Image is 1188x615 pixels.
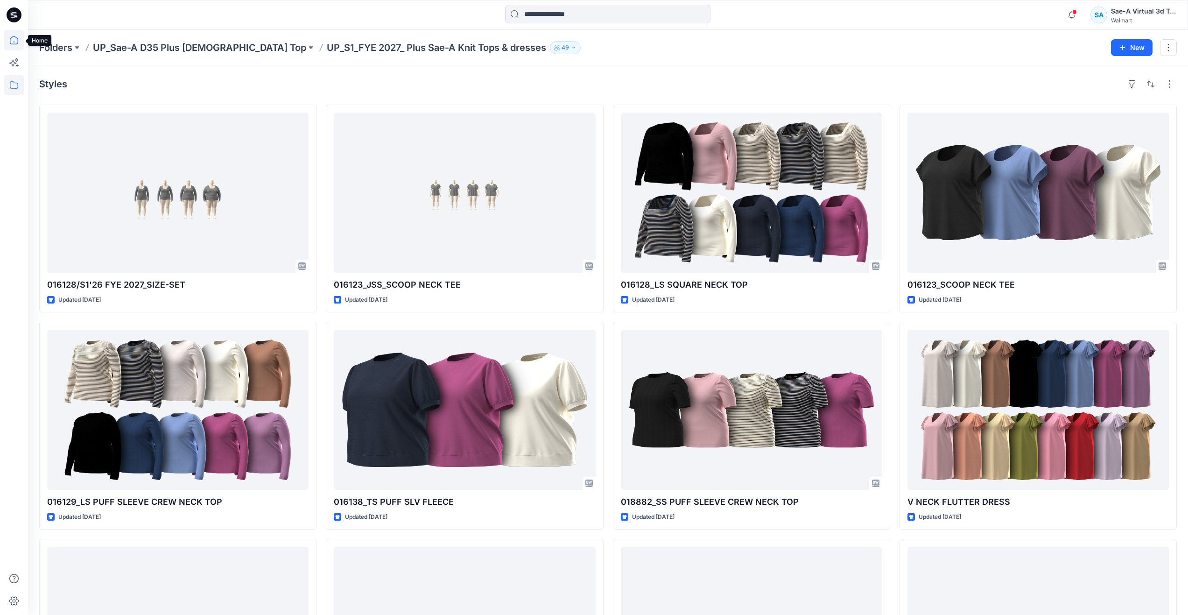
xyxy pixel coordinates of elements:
[334,113,595,273] a: 016123_JSS_SCOOP NECK TEE
[550,41,581,54] button: 49
[562,42,569,53] p: 49
[907,113,1169,273] a: 016123_SCOOP NECK TEE
[345,512,387,522] p: Updated [DATE]
[632,295,675,305] p: Updated [DATE]
[919,295,961,305] p: Updated [DATE]
[334,278,595,291] p: 016123_JSS_SCOOP NECK TEE
[327,41,546,54] p: UP_S1_FYE 2027_ Plus Sae-A Knit Tops & dresses
[58,512,101,522] p: Updated [DATE]
[1090,7,1107,23] div: SA
[93,41,306,54] a: UP_Sae-A D35 Plus [DEMOGRAPHIC_DATA] Top
[919,512,961,522] p: Updated [DATE]
[621,495,882,509] p: 018882_SS PUFF SLEEVE CREW NECK TOP
[907,495,1169,509] p: V NECK FLUTTER DRESS
[39,41,72,54] a: Folders
[345,295,387,305] p: Updated [DATE]
[632,512,675,522] p: Updated [DATE]
[907,278,1169,291] p: 016123_SCOOP NECK TEE
[39,78,67,90] h4: Styles
[621,278,882,291] p: 016128_LS SQUARE NECK TOP
[334,330,595,490] a: 016138_TS PUFF SLV FLEECE
[47,330,309,490] a: 016129_LS PUFF SLEEVE CREW NECK TOP
[907,330,1169,490] a: V NECK FLUTTER DRESS
[1111,17,1176,24] div: Walmart
[1111,39,1153,56] button: New
[621,113,882,273] a: 016128_LS SQUARE NECK TOP
[334,495,595,509] p: 016138_TS PUFF SLV FLEECE
[58,295,101,305] p: Updated [DATE]
[621,330,882,490] a: 018882_SS PUFF SLEEVE CREW NECK TOP
[47,278,309,291] p: 016128/S1'26 FYE 2027_SIZE-SET
[1111,6,1176,17] div: Sae-A Virtual 3d Team
[47,113,309,273] a: 016128/S1'26 FYE 2027_SIZE-SET
[47,495,309,509] p: 016129_LS PUFF SLEEVE CREW NECK TOP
